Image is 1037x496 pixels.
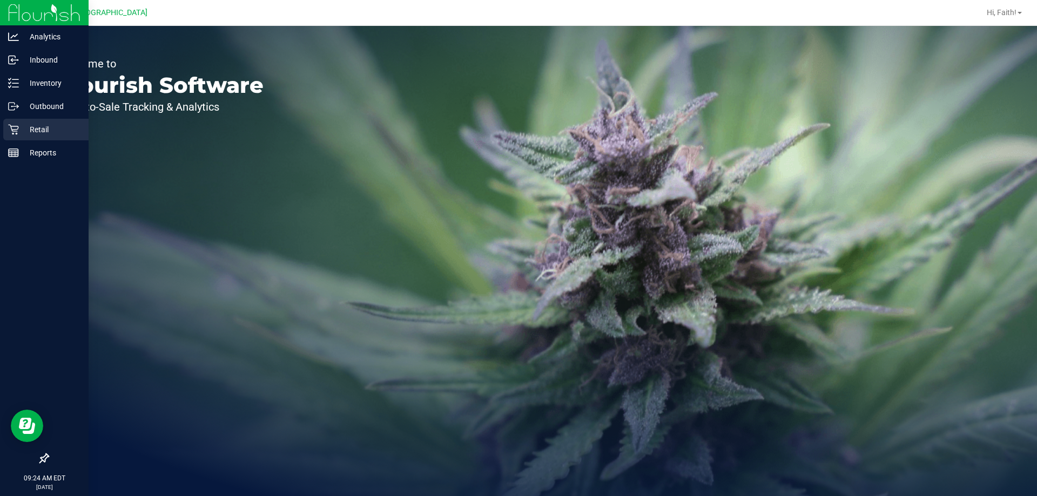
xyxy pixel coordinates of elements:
[19,77,84,90] p: Inventory
[58,74,264,96] p: Flourish Software
[19,53,84,66] p: Inbound
[8,55,19,65] inline-svg: Inbound
[5,483,84,491] p: [DATE]
[987,8,1016,17] span: Hi, Faith!
[19,30,84,43] p: Analytics
[11,410,43,442] iframe: Resource center
[19,146,84,159] p: Reports
[8,147,19,158] inline-svg: Reports
[58,58,264,69] p: Welcome to
[73,8,147,17] span: [GEOGRAPHIC_DATA]
[8,31,19,42] inline-svg: Analytics
[58,101,264,112] p: Seed-to-Sale Tracking & Analytics
[19,123,84,136] p: Retail
[8,78,19,89] inline-svg: Inventory
[8,101,19,112] inline-svg: Outbound
[8,124,19,135] inline-svg: Retail
[5,473,84,483] p: 09:24 AM EDT
[19,100,84,113] p: Outbound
